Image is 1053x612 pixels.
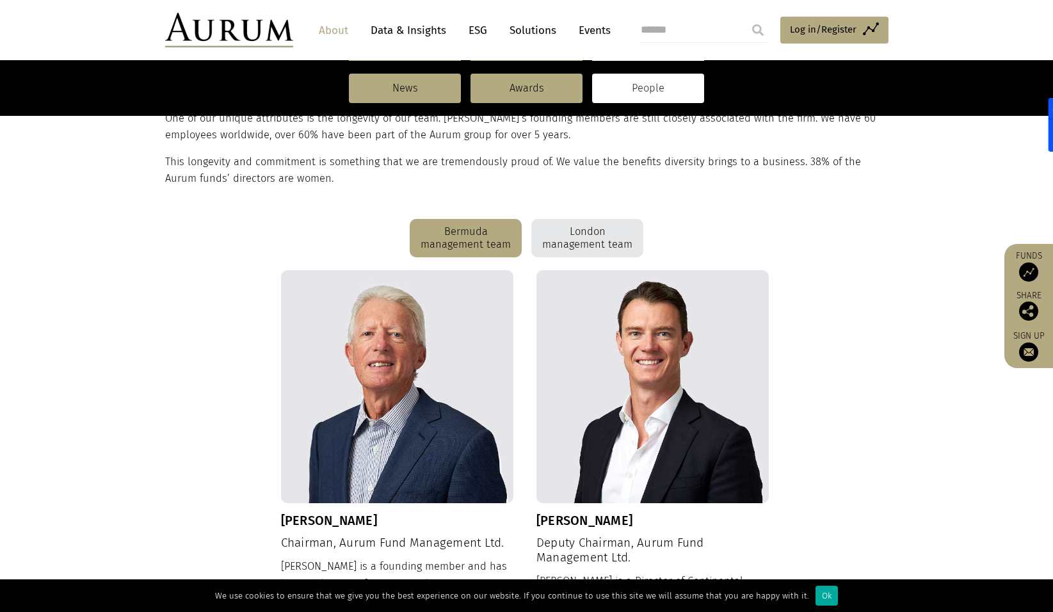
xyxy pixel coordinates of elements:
[281,536,514,551] h4: Chairman, Aurum Fund Management Ltd.
[410,219,522,257] div: Bermuda management team
[536,513,769,528] h3: [PERSON_NAME]
[165,13,293,47] img: Aurum
[780,17,888,44] a: Log in/Register
[1019,342,1038,362] img: Sign up to our newsletter
[364,19,453,42] a: Data & Insights
[503,19,563,42] a: Solutions
[1019,302,1038,321] img: Share this post
[536,536,769,565] h4: Deputy Chairman, Aurum Fund Management Ltd.
[1011,250,1047,282] a: Funds
[1011,330,1047,362] a: Sign up
[312,19,355,42] a: About
[470,74,583,103] a: Awards
[816,586,838,606] div: Ok
[592,74,704,103] a: People
[531,219,643,257] div: London management team
[165,154,885,188] p: This longevity and commitment is something that we are tremendously proud of. We value the benefi...
[790,22,856,37] span: Log in/Register
[165,110,885,144] p: One of our unique attributes is the longevity of our team. [PERSON_NAME]’s founding members are s...
[462,19,494,42] a: ESG
[745,17,771,43] input: Submit
[349,74,461,103] a: News
[572,19,611,42] a: Events
[1019,262,1038,282] img: Access Funds
[1011,291,1047,321] div: Share
[281,513,514,528] h3: [PERSON_NAME]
